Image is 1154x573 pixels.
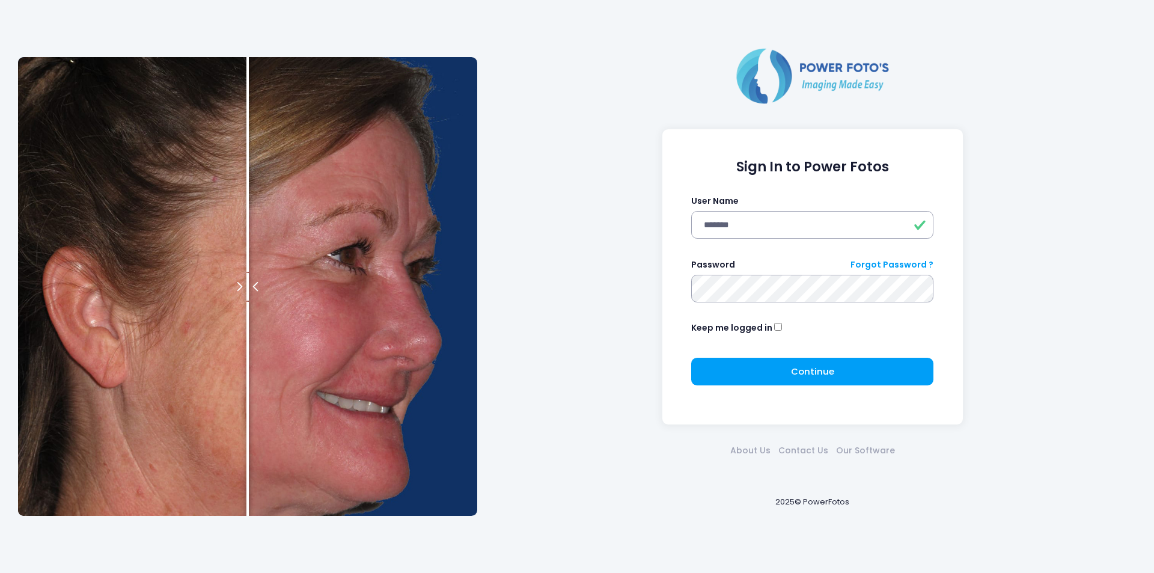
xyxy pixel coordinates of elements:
[489,476,1136,527] div: 2025© PowerFotos
[832,444,899,457] a: Our Software
[726,444,774,457] a: About Us
[691,259,735,271] label: Password
[731,46,894,106] img: Logo
[691,159,933,175] h1: Sign In to Power Fotos
[691,195,739,207] label: User Name
[691,358,933,385] button: Continue
[691,322,772,334] label: Keep me logged in
[791,365,834,378] span: Continue
[774,444,832,457] a: Contact Us
[850,259,933,271] a: Forgot Password ?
